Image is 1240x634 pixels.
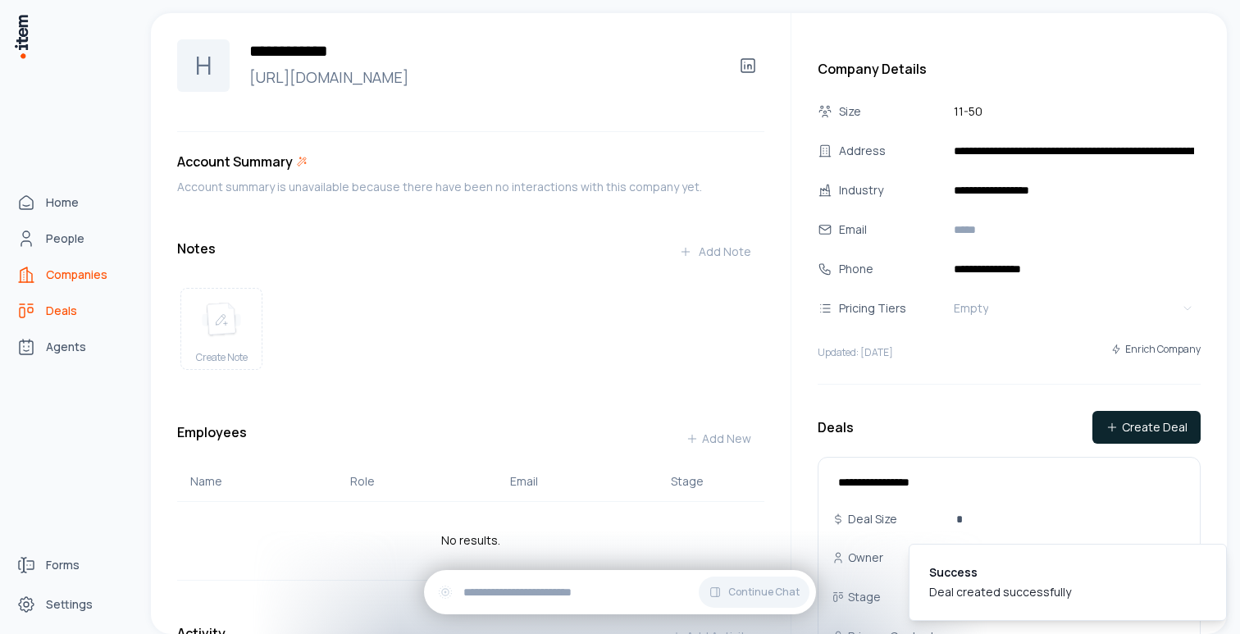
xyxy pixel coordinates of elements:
div: Name [190,473,324,490]
a: Agents [10,331,134,363]
div: Industry [839,181,944,199]
h3: Company Details [818,59,1201,79]
div: Deal created successfully [929,584,1071,600]
a: People [10,222,134,255]
button: Continue Chat [699,577,809,608]
div: Add Note [679,244,751,260]
a: [URL][DOMAIN_NAME] [243,66,718,89]
span: Create Note [196,351,248,364]
div: Pricing Tiers [839,299,944,317]
a: Home [10,186,134,219]
span: People [46,230,84,247]
button: Empty [947,295,1201,322]
div: Role [350,473,484,490]
h3: Deals [818,417,854,437]
span: Agents [46,339,86,355]
button: create noteCreate Note [180,288,262,370]
p: Owner [848,550,883,566]
a: Companies [10,258,134,291]
a: Forms [10,549,134,582]
span: Home [46,194,79,211]
td: No results. [177,501,764,580]
span: Continue Chat [728,586,800,599]
h3: Account Summary [177,152,293,171]
div: Email [839,221,944,239]
img: Item Brain Logo [13,13,30,60]
div: Continue Chat [424,570,816,614]
p: Deal Size [848,511,897,527]
div: Size [839,103,944,121]
p: Stage [848,589,881,605]
span: Companies [46,267,107,283]
span: Deals [46,303,77,319]
div: H [177,39,230,92]
button: Add Note [666,235,764,268]
h3: Notes [177,239,216,258]
a: Settings [10,588,134,621]
span: Forms [46,557,80,573]
button: Enrich Company [1110,335,1201,364]
h3: Employees [177,422,247,455]
img: create note [202,302,241,338]
a: Deals [10,294,134,327]
div: Email [510,473,644,490]
div: Account summary is unavailable because there have been no interactions with this company yet. [177,178,764,196]
div: Success [929,564,1071,581]
span: Settings [46,596,93,613]
div: Stage [671,473,751,490]
button: Add New [672,422,764,455]
span: Empty [954,300,988,317]
div: Phone [839,260,944,278]
div: Address [839,142,944,160]
p: Updated: [DATE] [818,346,893,359]
button: Create Deal [1092,411,1201,444]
